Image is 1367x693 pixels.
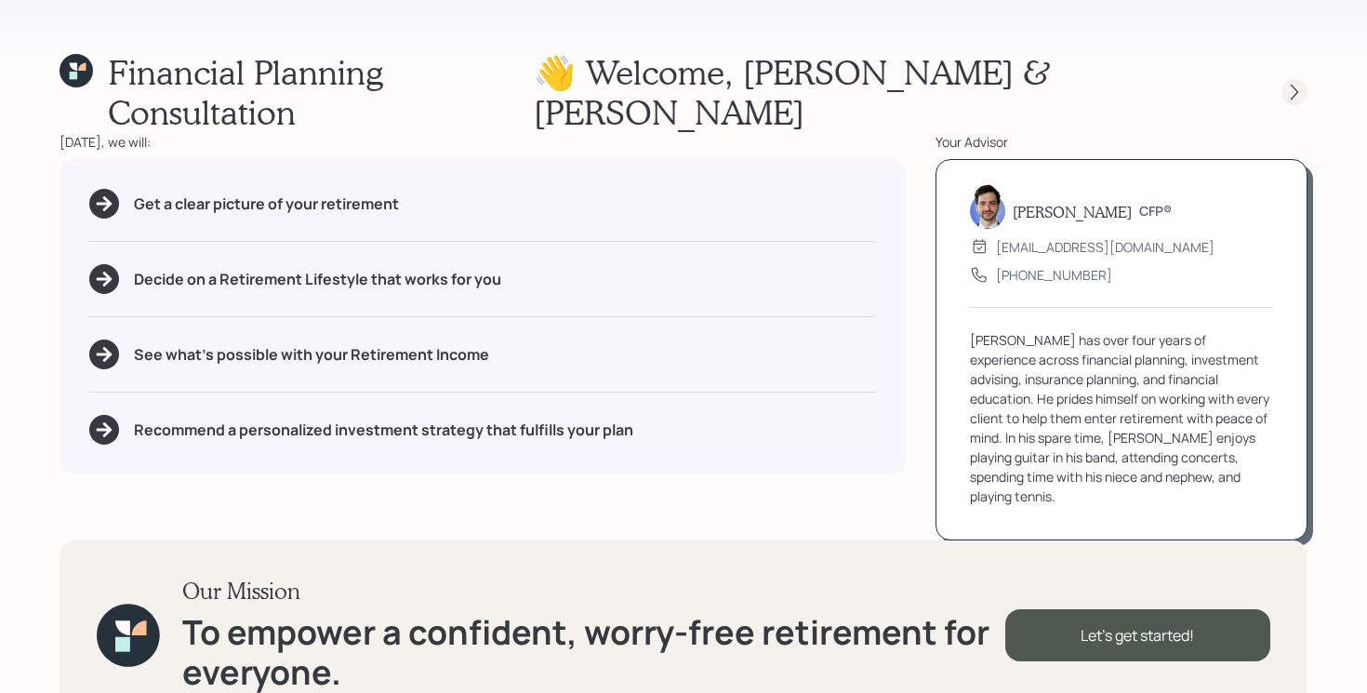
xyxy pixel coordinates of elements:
h1: To empower a confident, worry-free retirement for everyone. [182,612,1005,692]
div: [PHONE_NUMBER] [996,265,1112,285]
img: jonah-coleman-headshot.png [970,184,1005,229]
h3: Our Mission [182,578,1005,605]
div: [PERSON_NAME] has over four years of experience across financial planning, investment advising, i... [970,330,1273,506]
h1: Financial Planning Consultation [108,52,534,132]
h1: 👋 Welcome , [PERSON_NAME] & [PERSON_NAME] [534,52,1248,132]
h6: CFP® [1139,204,1172,220]
h5: See what's possible with your Retirement Income [134,346,489,364]
div: [EMAIL_ADDRESS][DOMAIN_NAME] [996,237,1214,257]
h5: Get a clear picture of your retirement [134,195,399,213]
h5: [PERSON_NAME] [1013,203,1132,220]
div: Let's get started! [1005,609,1270,661]
div: Your Advisor [936,132,1307,152]
h5: Recommend a personalized investment strategy that fulfills your plan [134,421,633,439]
h5: Decide on a Retirement Lifestyle that works for you [134,271,501,288]
div: [DATE], we will: [60,132,906,152]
